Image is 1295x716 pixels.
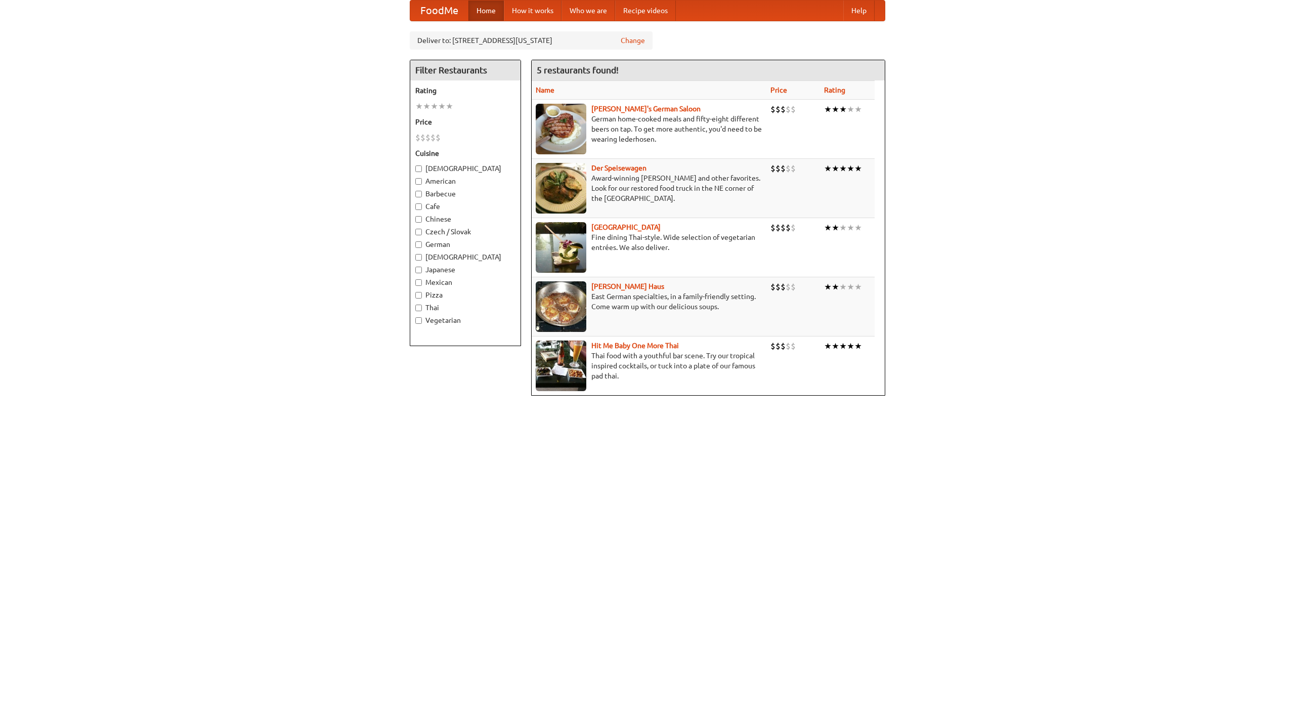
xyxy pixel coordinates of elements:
p: Award-winning [PERSON_NAME] and other favorites. Look for our restored food truck in the NE corne... [536,173,762,203]
a: [PERSON_NAME] Haus [591,282,664,290]
a: Rating [824,86,845,94]
h5: Cuisine [415,148,515,158]
li: $ [425,132,430,143]
li: ★ [415,101,423,112]
li: ★ [832,341,839,352]
li: ★ [854,104,862,115]
p: Fine dining Thai-style. Wide selection of vegetarian entrées. We also deliver. [536,232,762,252]
li: ★ [824,222,832,233]
li: ★ [438,101,446,112]
input: [DEMOGRAPHIC_DATA] [415,254,422,261]
input: [DEMOGRAPHIC_DATA] [415,165,422,172]
li: $ [786,222,791,233]
li: ★ [847,222,854,233]
li: $ [786,104,791,115]
input: Mexican [415,279,422,286]
li: ★ [839,104,847,115]
a: Home [468,1,504,21]
a: [PERSON_NAME]'s German Saloon [591,105,701,113]
li: ★ [832,163,839,174]
input: Barbecue [415,191,422,197]
label: [DEMOGRAPHIC_DATA] [415,163,515,174]
li: ★ [847,341,854,352]
li: ★ [854,163,862,174]
li: ★ [824,163,832,174]
li: $ [430,132,436,143]
img: satay.jpg [536,222,586,273]
li: $ [791,222,796,233]
p: East German specialties, in a family-friendly setting. Come warm up with our delicious soups. [536,291,762,312]
li: $ [770,281,775,292]
li: ★ [839,341,847,352]
input: Thai [415,305,422,311]
li: $ [770,222,775,233]
li: $ [781,163,786,174]
li: ★ [430,101,438,112]
li: ★ [832,281,839,292]
a: FoodMe [410,1,468,21]
label: Vegetarian [415,315,515,325]
a: Der Speisewagen [591,164,646,172]
h4: Filter Restaurants [410,60,521,80]
div: Deliver to: [STREET_ADDRESS][US_STATE] [410,31,653,50]
li: ★ [839,281,847,292]
li: ★ [824,341,832,352]
li: ★ [832,104,839,115]
img: babythai.jpg [536,341,586,391]
label: Thai [415,303,515,313]
li: ★ [832,222,839,233]
li: $ [786,341,791,352]
input: American [415,178,422,185]
input: Chinese [415,216,422,223]
label: Barbecue [415,189,515,199]
li: ★ [423,101,430,112]
img: kohlhaus.jpg [536,281,586,332]
label: Cafe [415,201,515,212]
img: esthers.jpg [536,104,586,154]
li: $ [775,222,781,233]
li: $ [791,281,796,292]
a: Hit Me Baby One More Thai [591,342,679,350]
li: $ [781,341,786,352]
label: American [415,176,515,186]
input: Pizza [415,292,422,299]
label: [DEMOGRAPHIC_DATA] [415,252,515,262]
img: speisewagen.jpg [536,163,586,214]
li: $ [791,163,796,174]
label: German [415,239,515,249]
a: How it works [504,1,562,21]
li: $ [786,163,791,174]
a: Name [536,86,554,94]
label: Chinese [415,214,515,224]
a: Recipe videos [615,1,676,21]
li: ★ [847,163,854,174]
input: Vegetarian [415,317,422,324]
li: $ [436,132,441,143]
li: $ [775,341,781,352]
li: $ [786,281,791,292]
li: ★ [824,104,832,115]
label: Czech / Slovak [415,227,515,237]
a: Price [770,86,787,94]
li: $ [420,132,425,143]
h5: Rating [415,86,515,96]
input: Czech / Slovak [415,229,422,235]
li: $ [781,222,786,233]
li: $ [791,104,796,115]
a: [GEOGRAPHIC_DATA] [591,223,661,231]
li: $ [770,163,775,174]
h5: Price [415,117,515,127]
li: ★ [847,104,854,115]
li: $ [775,281,781,292]
li: ★ [854,281,862,292]
li: ★ [446,101,453,112]
li: $ [781,104,786,115]
li: ★ [847,281,854,292]
p: German home-cooked meals and fifty-eight different beers on tap. To get more authentic, you'd nee... [536,114,762,144]
ng-pluralize: 5 restaurants found! [537,65,619,75]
